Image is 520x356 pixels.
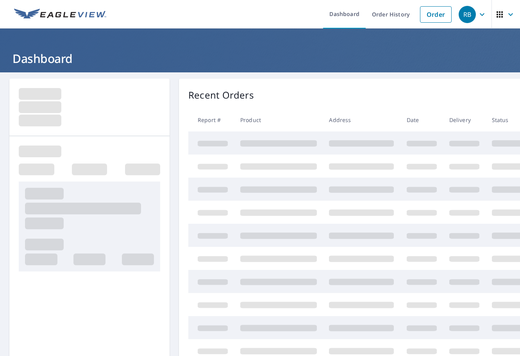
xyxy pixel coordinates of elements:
[188,88,254,102] p: Recent Orders
[420,6,452,23] a: Order
[400,108,443,131] th: Date
[14,9,106,20] img: EV Logo
[234,108,323,131] th: Product
[188,108,234,131] th: Report #
[323,108,400,131] th: Address
[459,6,476,23] div: RB
[9,50,511,67] h1: Dashboard
[443,108,486,131] th: Delivery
